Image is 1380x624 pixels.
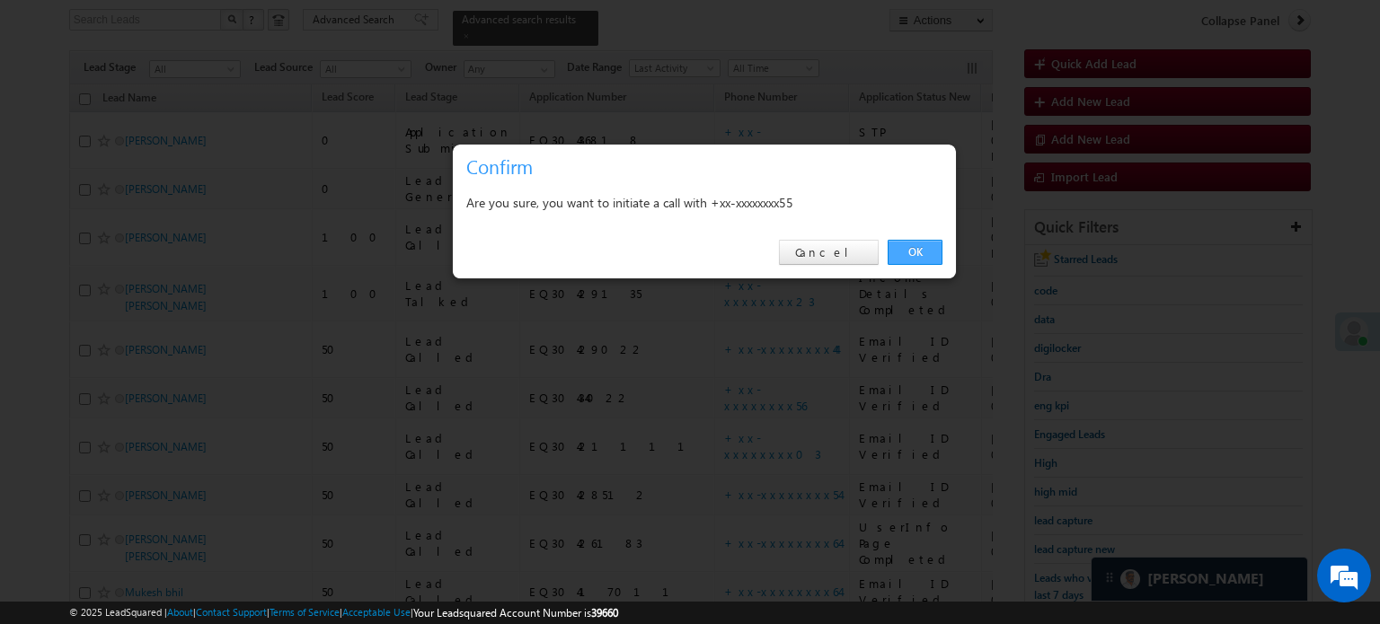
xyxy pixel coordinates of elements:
div: Chat with us now [93,94,302,118]
textarea: Type your message and hit 'Enter' [23,166,328,473]
h3: Confirm [466,151,950,182]
a: Terms of Service [270,606,340,618]
a: About [167,606,193,618]
a: OK [888,240,942,265]
div: Are you sure, you want to initiate a call with +xx-xxxxxxxx55 [466,191,942,214]
span: Your Leadsquared Account Number is [413,606,618,620]
a: Contact Support [196,606,267,618]
em: Start Chat [244,488,326,513]
img: d_60004797649_company_0_60004797649 [31,94,75,118]
a: Cancel [779,240,879,265]
span: © 2025 LeadSquared | | | | | [69,604,618,621]
div: Minimize live chat window [295,9,338,52]
a: Acceptable Use [342,606,411,618]
span: 39660 [591,606,618,620]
